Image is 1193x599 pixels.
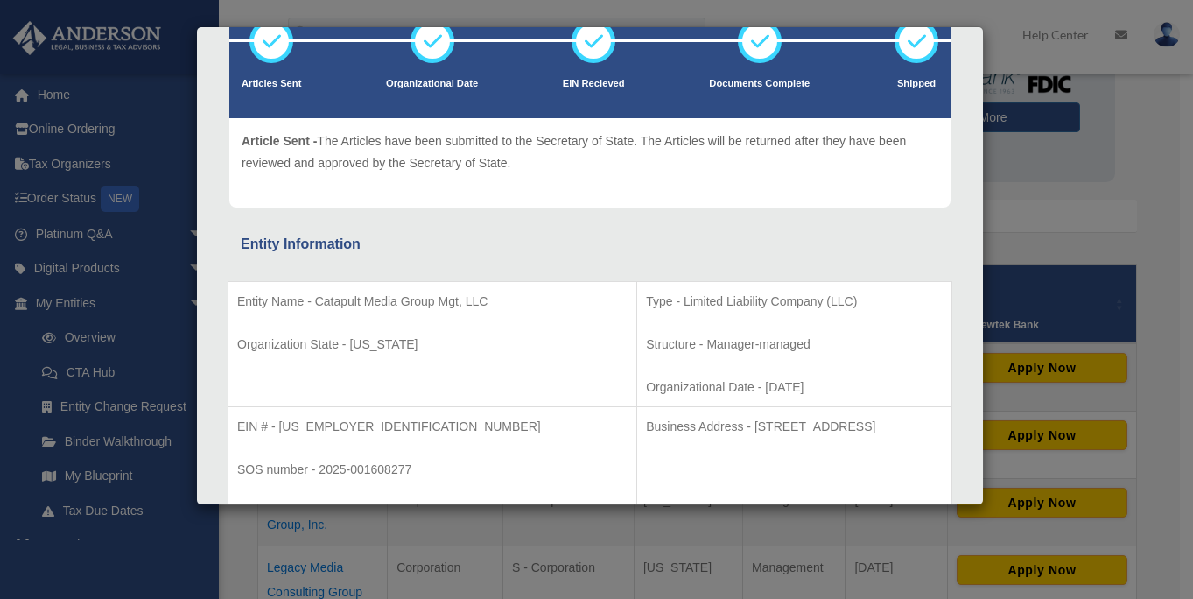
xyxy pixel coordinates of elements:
[237,459,628,481] p: SOS number - 2025-001608277
[237,499,628,521] p: RA Name - [PERSON_NAME] Registered Agents
[646,499,943,521] p: RA Address - [STREET_ADDRESS]
[237,334,628,356] p: Organization State - [US_STATE]
[646,334,943,356] p: Structure - Manager-managed
[386,75,478,93] p: Organizational Date
[242,75,301,93] p: Articles Sent
[563,75,625,93] p: EIN Recieved
[241,232,939,257] div: Entity Information
[237,291,628,313] p: Entity Name - Catapult Media Group Mgt, LLC
[242,134,317,148] span: Article Sent -
[646,291,943,313] p: Type - Limited Liability Company (LLC)
[646,377,943,398] p: Organizational Date - [DATE]
[237,416,628,438] p: EIN # - [US_EMPLOYER_IDENTIFICATION_NUMBER]
[895,75,938,93] p: Shipped
[709,75,810,93] p: Documents Complete
[242,130,938,173] p: The Articles have been submitted to the Secretary of State. The Articles will be returned after t...
[646,416,943,438] p: Business Address - [STREET_ADDRESS]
